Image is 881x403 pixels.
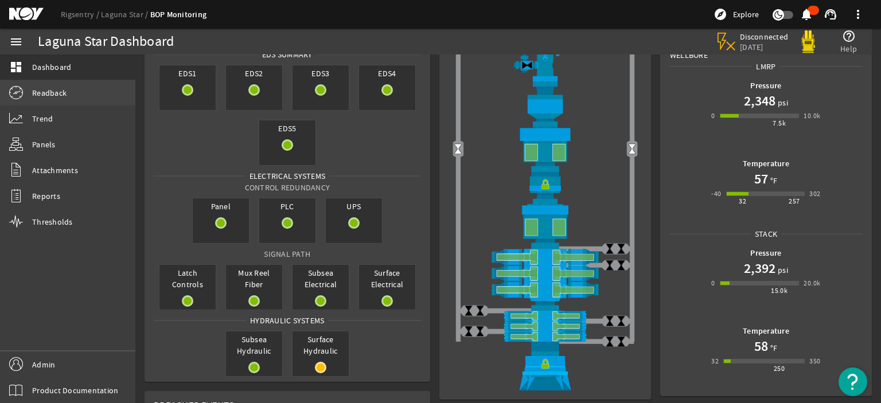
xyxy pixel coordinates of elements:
[159,65,216,81] span: EDS1
[750,80,781,91] b: Pressure
[32,139,56,150] span: Panels
[804,110,820,122] div: 10.0k
[752,61,779,72] span: LMRP
[452,143,463,155] img: Valve2Open.png
[193,198,249,214] span: Panel
[521,60,533,71] img: Valve2Close.png
[32,113,53,124] span: Trend
[743,326,789,337] b: Temperature
[449,36,642,81] img: RiserAdapter.png
[744,92,775,110] h1: 2,348
[246,315,328,326] span: Hydraulic Systems
[754,337,768,355] h1: 58
[449,265,642,282] img: ShearRamOpen.png
[754,170,768,188] h1: 57
[615,336,627,347] img: ValveClose.png
[226,331,282,359] span: Subsea Hydraulic
[449,342,642,391] img: WellheadConnectorLock.png
[32,216,73,228] span: Thresholds
[32,87,67,99] span: Readback
[463,326,474,337] img: ValveClose.png
[259,198,315,214] span: PLC
[789,195,800,207] div: 257
[259,120,315,136] span: EDS5
[615,259,627,271] img: ValveClose.png
[32,359,55,370] span: Admin
[839,367,867,396] button: Open Resource Center
[775,97,788,108] span: psi
[711,188,721,199] div: -40
[844,1,872,28] button: more_vert
[800,7,813,21] mat-icon: notifications
[711,355,719,367] div: 32
[615,243,627,255] img: ValveClose.png
[38,36,174,48] div: Laguna Star Dashboard
[449,204,642,249] img: LowerAnnularOpen.png
[449,321,642,331] img: PipeRamOpen.png
[751,228,781,240] span: Stack
[804,277,820,289] div: 20.0k
[739,195,746,207] div: 32
[159,265,216,292] span: Latch Controls
[449,281,642,298] img: ShearRamOpen.png
[359,265,415,292] span: Surface Electrical
[773,118,786,129] div: 7.5k
[744,259,775,277] h1: 2,392
[474,326,486,337] img: ValveClose.png
[768,175,778,186] span: °F
[775,264,788,276] span: psi
[768,342,778,354] span: °F
[326,198,382,214] span: UPS
[359,65,415,81] span: EDS4
[840,43,857,54] span: Help
[714,7,727,21] mat-icon: explore
[711,110,715,122] div: 0
[245,182,330,193] span: Control Redundancy
[9,35,23,49] mat-icon: menu
[809,188,820,199] div: 302
[604,315,615,327] img: ValveClose.png
[809,355,820,367] div: 350
[740,42,789,52] span: [DATE]
[258,49,317,60] span: EDS SUMMARY
[32,165,78,176] span: Attachments
[797,30,820,53] img: Yellowpod.svg
[474,305,486,316] img: ValveClose.png
[463,305,474,316] img: ValveClose.png
[32,385,118,396] span: Product Documentation
[9,60,23,74] mat-icon: dashboard
[293,65,349,81] span: EDS3
[61,9,101,19] a: Rigsentry
[101,9,150,19] a: Laguna Star
[740,32,789,42] span: Disconnected
[32,61,71,73] span: Dashboard
[604,336,615,347] img: ValveClose.png
[771,285,788,296] div: 15.0k
[264,249,310,259] span: Signal Path
[449,81,642,126] img: FlexJoint.png
[824,7,837,21] mat-icon: support_agent
[604,243,615,255] img: ValveClose.png
[449,127,642,172] img: UpperAnnularOpen.png
[293,265,349,292] span: Subsea Electrical
[245,170,330,182] span: Electrical Systems
[626,143,638,155] img: Valve2Open.png
[150,9,207,20] a: BOP Monitoring
[733,9,759,20] span: Explore
[449,249,642,265] img: ShearRamOpen.png
[449,331,642,342] img: PipeRamOpen.png
[449,311,642,321] img: PipeRamOpen.png
[743,158,789,169] b: Temperature
[226,265,282,292] span: Mux Reel Fiber
[293,331,349,359] span: Surface Hydraulic
[449,172,642,204] img: RiserConnectorLock.png
[226,65,282,81] span: EDS2
[711,277,715,289] div: 0
[709,5,763,24] button: Explore
[750,248,781,259] b: Pressure
[774,363,785,374] div: 250
[615,315,627,327] img: ValveClose.png
[604,259,615,271] img: ValveClose.png
[449,298,642,311] img: BopBodyShearBottom.png
[842,29,856,43] mat-icon: help_outline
